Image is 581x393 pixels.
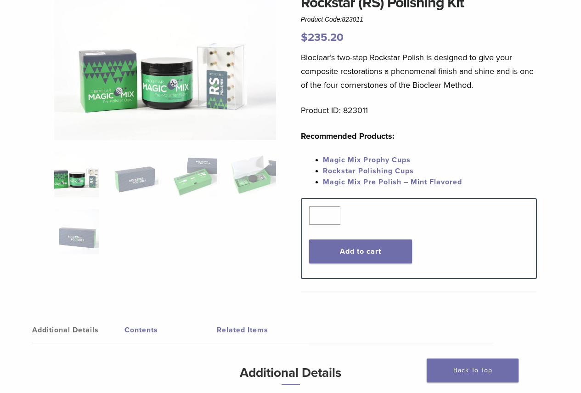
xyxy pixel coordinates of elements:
[113,152,158,197] img: Rockstar (RS) Polishing Kit - Image 2
[309,239,412,263] button: Add to cart
[323,166,414,176] a: Rockstar Polishing Cups
[323,177,462,187] a: Magic Mix Pre Polish – Mint Flavored
[301,31,344,44] bdi: 235.20
[172,152,217,197] img: Rockstar (RS) Polishing Kit - Image 3
[54,209,99,254] img: Rockstar (RS) Polishing Kit - Image 5
[54,152,99,197] img: DSC_6582-copy-324x324.jpg
[323,155,411,165] a: Magic Mix Prophy Cups
[124,317,217,343] a: Contents
[301,103,537,117] p: Product ID: 823011
[301,51,537,92] p: Bioclear’s two-step Rockstar Polish is designed to give your composite restorations a phenomenal ...
[301,31,308,44] span: $
[342,16,363,23] span: 823011
[231,152,276,197] img: Rockstar (RS) Polishing Kit - Image 4
[217,317,309,343] a: Related Items
[301,16,363,23] span: Product Code:
[45,362,536,393] h3: Additional Details
[32,317,124,343] a: Additional Details
[427,359,519,382] a: Back To Top
[301,131,395,141] strong: Recommended Products:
